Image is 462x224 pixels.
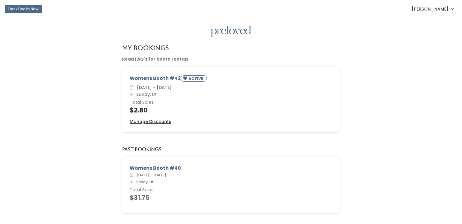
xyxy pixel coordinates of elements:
[130,118,171,125] a: Manage Discounts
[5,5,42,13] button: Book Booth Now
[134,172,166,178] span: [DATE] - [DATE]
[134,179,154,185] span: Sandy, Ut
[406,2,460,15] a: [PERSON_NAME]
[412,6,448,12] span: [PERSON_NAME]
[122,56,188,62] a: Read FAQ's for booth rentals
[130,118,171,125] u: Manage Discounts
[211,26,251,37] img: preloved logo
[130,188,332,192] h6: Total Sales
[130,75,332,84] div: Womens Booth #42
[134,84,172,90] span: [DATE] - [DATE]
[130,165,332,172] div: Womens Booth #40
[130,100,332,105] h6: Total Sales
[189,76,204,81] small: ACTIVE
[130,194,332,201] h4: $31.75
[5,2,42,16] a: Book Booth Now
[122,147,162,152] h5: Past Bookings
[130,107,332,114] h4: $2.80
[134,91,157,97] span: Sandy, Ut
[122,44,169,51] h4: My Bookings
